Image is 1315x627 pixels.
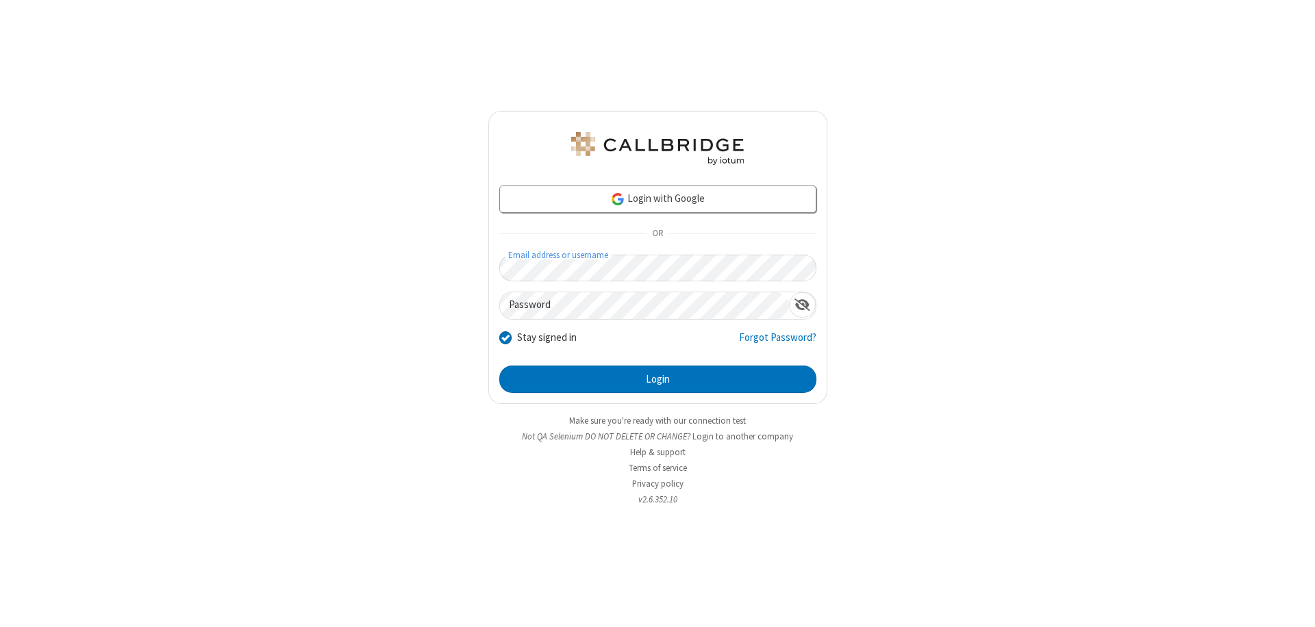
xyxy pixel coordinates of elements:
li: v2.6.352.10 [488,493,827,506]
input: Email address or username [499,255,816,281]
label: Stay signed in [517,330,577,346]
button: Login [499,366,816,393]
a: Terms of service [629,462,687,474]
a: Forgot Password? [739,330,816,356]
a: Help & support [630,446,686,458]
button: Login to another company [692,430,793,443]
img: QA Selenium DO NOT DELETE OR CHANGE [568,132,747,165]
input: Password [500,292,789,319]
a: Login with Google [499,185,816,213]
a: Privacy policy [632,478,684,489]
li: Not QA Selenium DO NOT DELETE OR CHANGE? [488,430,827,443]
span: OR [647,225,668,244]
div: Show password [789,292,816,318]
img: google-icon.png [610,192,625,207]
a: Make sure you're ready with our connection test [569,415,746,426]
